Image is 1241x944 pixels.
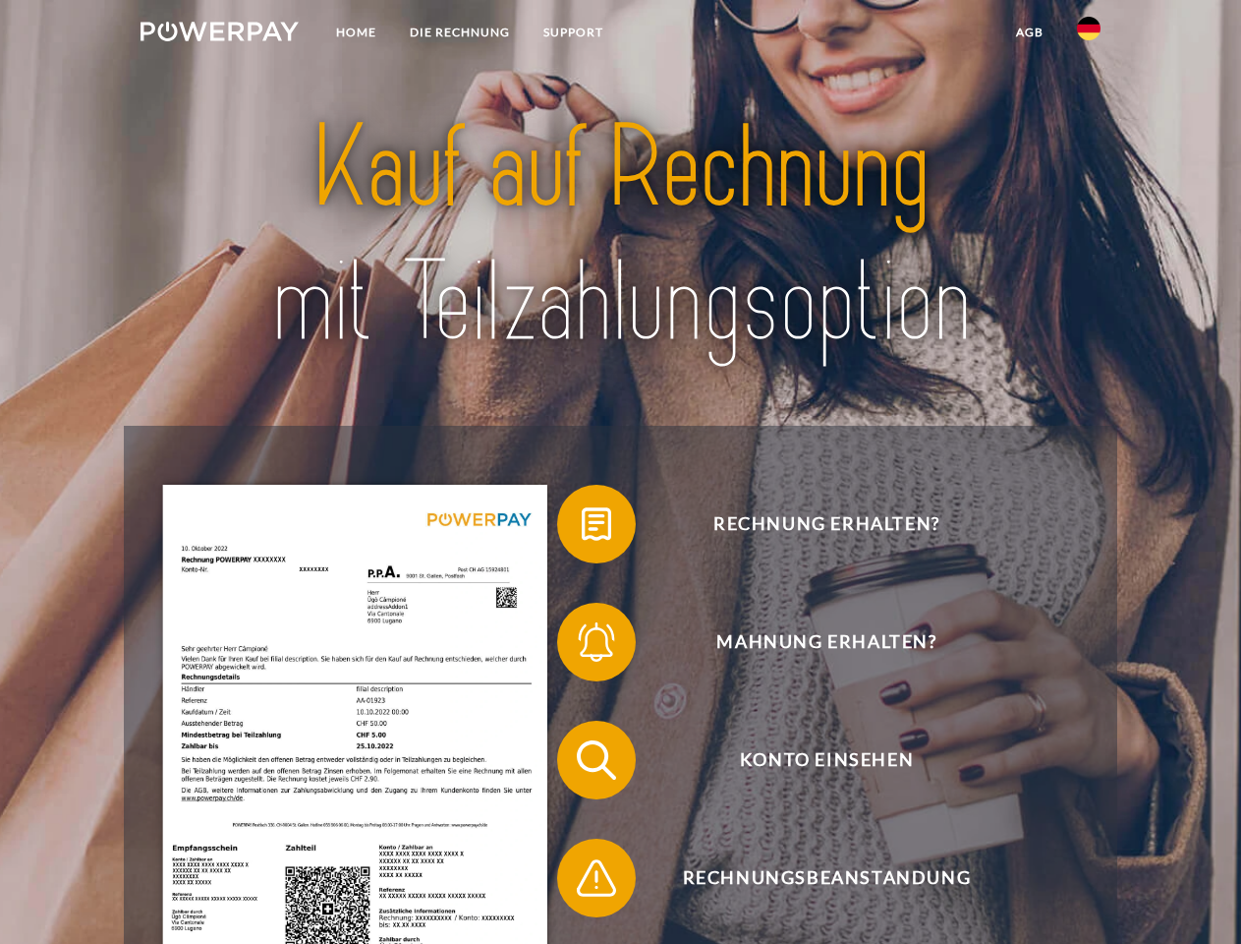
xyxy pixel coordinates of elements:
span: Rechnungsbeanstandung [586,839,1067,917]
button: Rechnungsbeanstandung [557,839,1068,917]
a: SUPPORT [527,15,620,50]
img: de [1077,17,1100,40]
span: Rechnung erhalten? [586,485,1067,563]
a: Home [319,15,393,50]
a: DIE RECHNUNG [393,15,527,50]
button: Mahnung erhalten? [557,603,1068,681]
img: logo-powerpay-white.svg [141,22,299,41]
img: title-powerpay_de.svg [188,94,1053,377]
img: qb_warning.svg [572,854,621,903]
a: agb [999,15,1060,50]
button: Rechnung erhalten? [557,485,1068,563]
img: qb_bill.svg [572,500,621,549]
img: qb_bell.svg [572,618,621,667]
button: Konto einsehen [557,721,1068,799]
img: qb_search.svg [572,736,621,785]
span: Mahnung erhalten? [586,603,1067,681]
span: Konto einsehen [586,721,1067,799]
